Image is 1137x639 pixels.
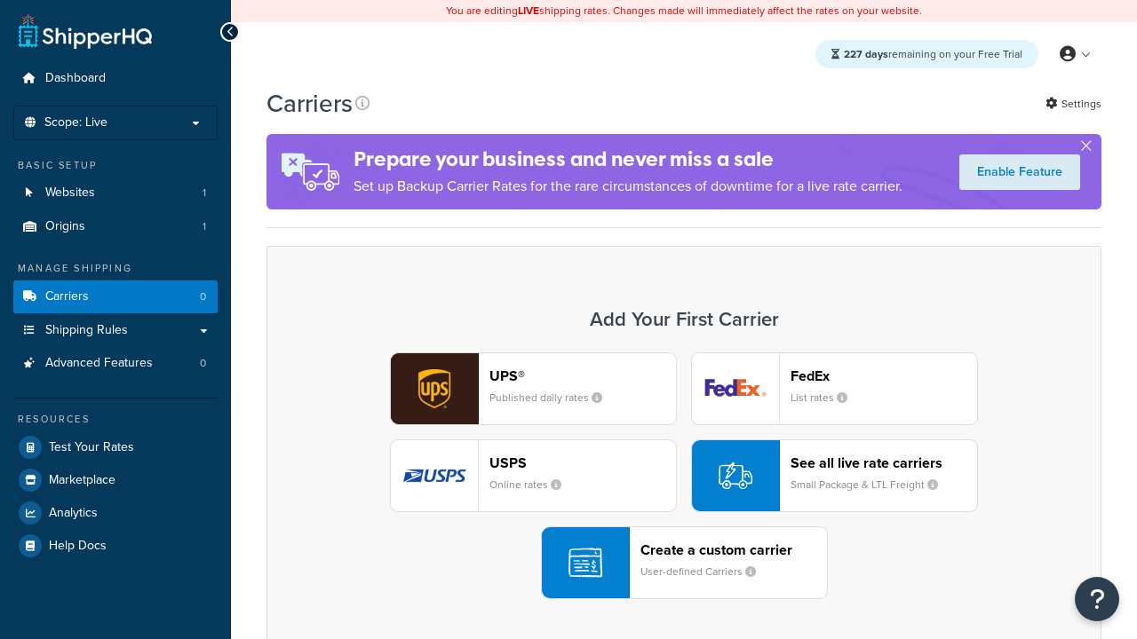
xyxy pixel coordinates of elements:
img: icon-carrier-liverate-becf4550.svg [719,459,752,493]
span: 1 [203,219,206,234]
span: Websites [45,185,95,201]
header: USPS [489,454,676,471]
li: Websites [13,177,218,209]
button: See all live rate carriersSmall Package & LTL Freight [691,439,978,512]
a: Settings [1046,91,1101,116]
a: Test Your Rates [13,431,218,463]
button: usps logoUSPSOnline rates [390,439,677,512]
a: Websites 1 [13,177,218,209]
a: Advanced Features 0 [13,347,218,380]
button: ups logoUPS®Published daily rates [390,352,677,425]
small: List rates [791,390,862,406]
h3: Add Your First Carrier [285,309,1083,330]
button: Create a custom carrierUser-defined Carriers [541,526,828,599]
small: User-defined Carriers [640,564,770,580]
div: Resources [13,412,218,427]
header: FedEx [791,367,977,384]
li: Origins [13,210,218,243]
button: fedEx logoFedExList rates [691,352,978,425]
header: Create a custom carrier [640,541,827,558]
div: Basic Setup [13,158,218,173]
h4: Prepare your business and never miss a sale [354,145,902,174]
span: Analytics [49,506,98,521]
a: Marketplace [13,464,218,496]
span: 0 [200,356,206,371]
img: ups logo [391,353,478,424]
li: Advanced Features [13,347,218,380]
a: Help Docs [13,530,218,562]
img: icon-carrier-custom-c93b8a24.svg [568,546,602,580]
b: LIVE [518,3,539,19]
li: Carriers [13,280,218,313]
a: Carriers 0 [13,280,218,313]
button: Open Resource Center [1075,577,1119,621]
small: Small Package & LTL Freight [791,477,952,493]
img: fedEx logo [692,353,779,424]
span: Test Your Rates [49,440,134,455]
h1: Carriers [266,86,353,121]
span: Advanced Features [45,356,153,371]
span: Shipping Rules [45,323,128,338]
img: usps logo [391,440,478,511]
a: Dashboard [13,62,218,95]
span: Carriers [45,289,89,304]
small: Published daily rates [489,390,616,406]
a: ShipperHQ Home [19,13,152,49]
span: Scope: Live [44,115,107,130]
a: Enable Feature [959,154,1080,190]
span: Marketplace [49,473,115,488]
div: remaining on your Free Trial [815,40,1038,68]
img: ad-rules-rateshop-fe6ec290ccb7230408bd80ed9643f0289d75e0ffd9eb532fc0e269fcd187b520.png [266,134,354,209]
a: Analytics [13,497,218,529]
header: UPS® [489,367,676,384]
span: 0 [200,289,206,304]
header: See all live rate carriers [791,454,977,471]
small: Online rates [489,477,576,493]
span: Dashboard [45,71,106,86]
p: Set up Backup Carrier Rates for the rare circumstances of downtime for a live rate carrier. [354,174,902,199]
strong: 227 days [844,46,888,62]
span: 1 [203,185,206,201]
span: Help Docs [49,539,107,554]
span: Origins [45,219,85,234]
a: Shipping Rules [13,314,218,347]
div: Manage Shipping [13,261,218,276]
a: Origins 1 [13,210,218,243]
